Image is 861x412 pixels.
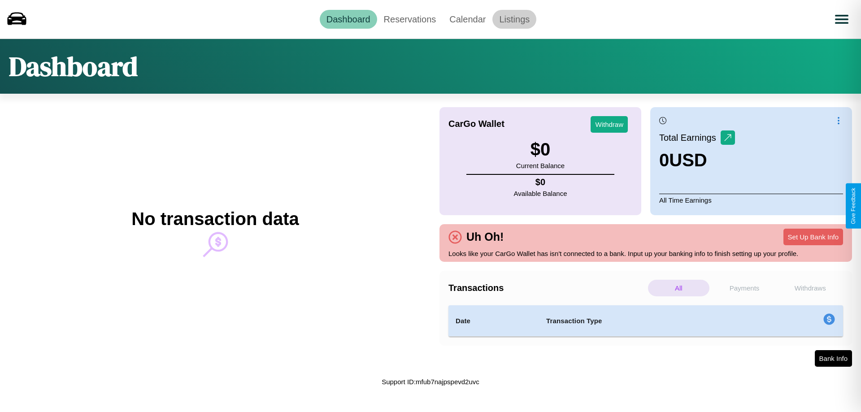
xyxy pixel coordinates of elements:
p: Total Earnings [659,130,721,146]
a: Dashboard [320,10,377,29]
a: Calendar [443,10,492,29]
h1: Dashboard [9,48,138,85]
h4: Transactions [448,283,646,293]
p: Available Balance [514,187,567,199]
h4: Uh Oh! [462,230,508,243]
p: Looks like your CarGo Wallet has isn't connected to a bank. Input up your banking info to finish ... [448,247,843,260]
button: Set Up Bank Info [783,229,843,245]
table: simple table [448,305,843,337]
button: Open menu [829,7,854,32]
p: All [648,280,709,296]
p: Support ID: mfub7najpspevd2uvc [382,376,479,388]
h2: No transaction data [131,209,299,229]
h4: CarGo Wallet [448,119,504,129]
p: Withdraws [779,280,841,296]
h4: $ 0 [514,177,567,187]
p: All Time Earnings [659,194,843,206]
button: Withdraw [591,116,628,133]
h4: Transaction Type [546,316,750,326]
h3: $ 0 [516,139,565,160]
h4: Date [456,316,532,326]
button: Bank Info [815,350,852,367]
a: Reservations [377,10,443,29]
h3: 0 USD [659,150,735,170]
a: Listings [492,10,536,29]
p: Current Balance [516,160,565,172]
p: Payments [714,280,775,296]
div: Give Feedback [850,188,857,224]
